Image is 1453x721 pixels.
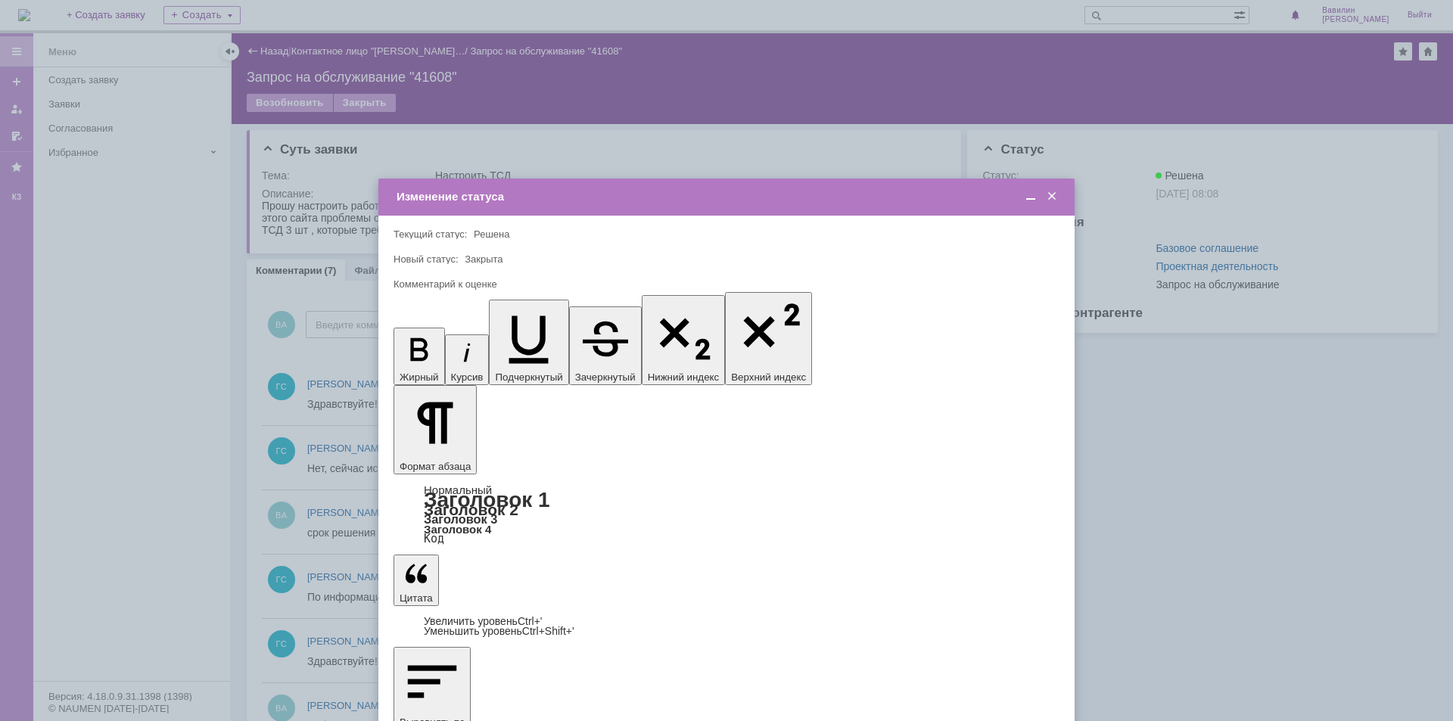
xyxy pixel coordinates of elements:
span: Курсив [451,371,484,383]
a: Заголовок 3 [424,512,497,526]
button: Верхний индекс [725,292,812,385]
a: Код [424,532,444,545]
div: Формат абзаца [394,485,1059,544]
span: Формат абзаца [400,461,471,472]
a: Заголовок 4 [424,523,491,536]
button: Подчеркнутый [489,300,568,385]
div: Комментарий к оценке [394,279,1056,289]
span: Ctrl+' [518,615,543,627]
span: Зачеркнутый [575,371,636,383]
button: Нижний индекс [642,295,726,385]
span: Жирный [400,371,439,383]
a: Заголовок 1 [424,488,550,511]
span: Решена [474,228,509,240]
span: Закрыть [1044,190,1059,204]
a: Заголовок 2 [424,501,518,518]
button: Жирный [394,328,445,385]
a: Increase [424,615,543,627]
a: Нормальный [424,483,492,496]
span: Ctrl+Shift+' [522,625,574,637]
div: Изменение статуса [397,190,1059,204]
span: Подчеркнутый [495,371,562,383]
button: Формат абзаца [394,385,477,474]
a: Decrease [424,625,574,637]
span: Цитата [400,592,433,604]
button: Курсив [445,334,490,385]
label: Текущий статус: [394,228,467,240]
button: Зачеркнутый [569,306,642,385]
button: Цитата [394,555,439,606]
span: Закрыта [465,253,502,265]
div: Цитата [394,617,1059,636]
span: Свернуть (Ctrl + M) [1023,190,1038,204]
label: Новый статус: [394,253,459,265]
span: Нижний индекс [648,371,720,383]
span: Верхний индекс [731,371,806,383]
